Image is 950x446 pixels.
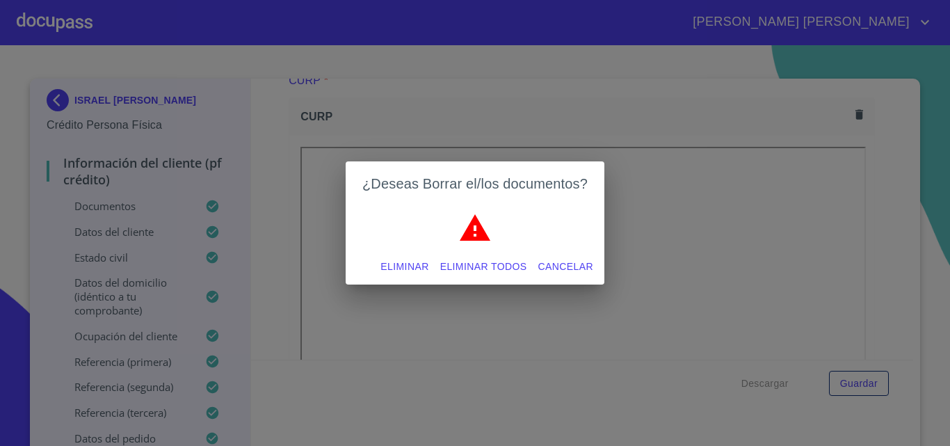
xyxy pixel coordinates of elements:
span: Cancelar [538,258,593,276]
h2: ¿Deseas Borrar el/los documentos? [362,173,588,195]
span: Eliminar [380,258,428,276]
span: Eliminar todos [440,258,527,276]
button: Eliminar [375,254,434,280]
button: Cancelar [533,254,599,280]
button: Eliminar todos [435,254,533,280]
